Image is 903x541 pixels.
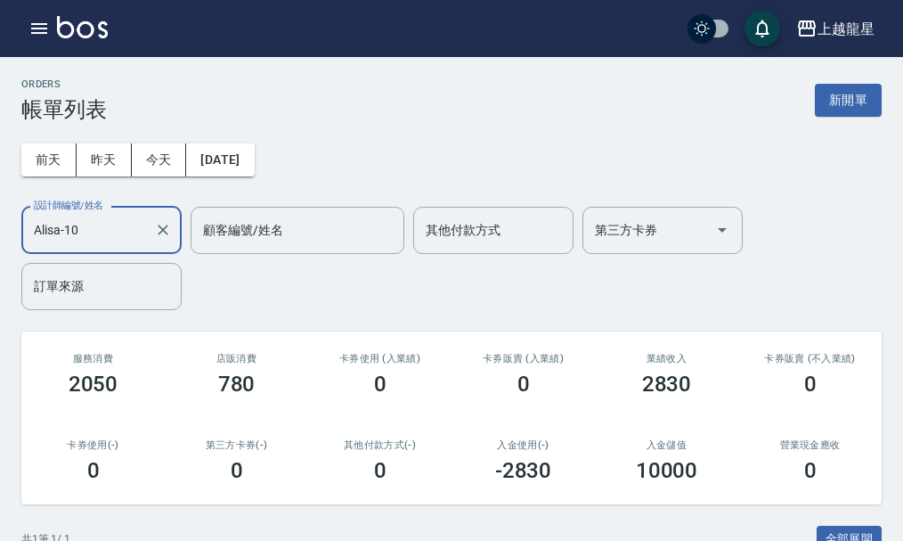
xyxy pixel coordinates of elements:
[804,372,817,397] h3: 0
[132,143,187,176] button: 今天
[473,353,574,365] h2: 卡券販賣 (入業績)
[760,439,860,451] h2: 營業現金應收
[818,18,875,40] div: 上越龍星
[43,353,143,365] h3: 服務消費
[69,372,118,397] h3: 2050
[186,143,254,176] button: [DATE]
[231,458,243,483] h3: 0
[374,372,386,397] h3: 0
[77,143,132,176] button: 昨天
[186,353,287,365] h2: 店販消費
[760,353,860,365] h2: 卡券販賣 (不入業績)
[616,439,717,451] h2: 入金儲值
[57,16,108,38] img: Logo
[636,458,698,483] h3: 10000
[708,216,736,244] button: Open
[744,11,780,46] button: save
[21,78,107,90] h2: ORDERS
[789,11,882,47] button: 上越龍星
[186,439,287,451] h2: 第三方卡券(-)
[517,372,530,397] h3: 0
[815,84,882,117] button: 新開單
[473,439,574,451] h2: 入金使用(-)
[804,458,817,483] h3: 0
[87,458,100,483] h3: 0
[815,91,882,108] a: 新開單
[495,458,552,483] h3: -2830
[374,458,386,483] h3: 0
[150,217,175,242] button: Clear
[642,372,692,397] h3: 2830
[21,97,107,122] h3: 帳單列表
[329,353,430,365] h2: 卡券使用 (入業績)
[329,439,430,451] h2: 其他付款方式(-)
[218,372,256,397] h3: 780
[43,439,143,451] h2: 卡券使用(-)
[21,143,77,176] button: 前天
[616,353,717,365] h2: 業績收入
[34,199,103,212] label: 設計師編號/姓名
